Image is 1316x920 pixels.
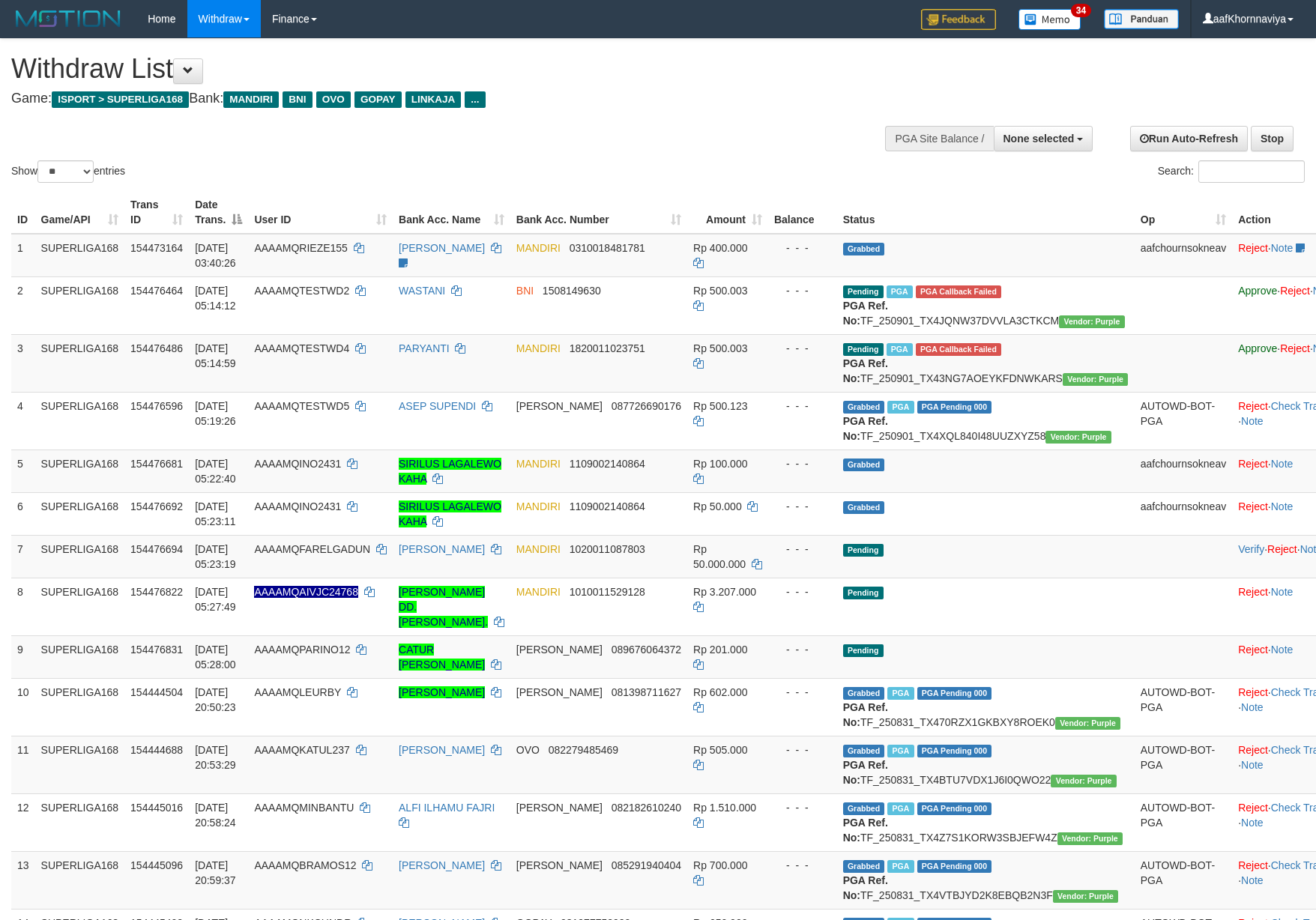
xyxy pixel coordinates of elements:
span: MANDIRI [516,543,561,555]
span: Vendor URL: https://trx4.1velocity.biz [1063,373,1128,386]
span: Copy 089676064372 to clipboard [612,644,681,656]
span: Rp 505.000 [693,744,747,756]
span: [PERSON_NAME] [516,400,603,412]
td: TF_250831_TX4VTBJYD2K8EBQB2N3F [837,851,1135,909]
td: SUPERLIGA168 [35,535,125,578]
b: PGA Ref. No: [843,300,888,327]
span: Vendor URL: https://trx4.1velocity.biz [1053,890,1118,903]
span: 154476822 [130,586,183,598]
span: AAAAMQBRAMOS12 [254,859,356,871]
img: Feedback.jpg [921,9,996,30]
span: PGA Error [916,285,1001,298]
td: TF_250901_TX4XQL840I48UUZXYZ58 [837,392,1135,450]
a: Reject [1238,686,1268,698]
div: - - - [774,642,831,657]
th: Balance [768,191,837,234]
th: Bank Acc. Name: activate to sort column ascending [393,191,510,234]
span: Vendor URL: https://trx4.1velocity.biz [1059,315,1124,328]
span: Rp 700.000 [693,859,747,871]
a: Reject [1238,744,1268,756]
span: AAAAMQINO2431 [254,458,341,470]
div: - - - [774,283,831,298]
span: Rp 400.000 [693,242,747,254]
span: Marked by aafheankoy [887,860,914,873]
b: PGA Ref. No: [843,415,888,442]
span: Pending [843,285,884,298]
span: BNI [516,285,534,297]
a: CATUR [PERSON_NAME] [399,644,485,671]
span: Grabbed [843,802,885,815]
img: panduan.png [1104,9,1179,29]
span: 154444504 [130,686,183,698]
span: Marked by aafheankoy [887,802,914,815]
a: Reject [1238,586,1268,598]
a: Run Auto-Refresh [1130,126,1248,151]
span: Rp 500.123 [693,400,747,412]
td: AUTOWD-BOT-PGA [1135,851,1232,909]
div: - - - [774,240,831,255]
img: MOTION_logo.png [11,7,125,30]
label: Show entries [11,160,125,183]
a: [PERSON_NAME] [399,543,485,555]
span: 154476596 [130,400,183,412]
td: 9 [11,635,35,678]
span: Rp 3.207.000 [693,586,756,598]
span: Vendor URL: https://trx4.1velocity.biz [1057,832,1123,845]
span: Pending [843,343,884,356]
a: Reject [1238,644,1268,656]
span: [PERSON_NAME] [516,802,603,814]
td: 1 [11,234,35,277]
span: Rp 1.510.000 [693,802,756,814]
td: 8 [11,578,35,635]
td: TF_250901_TX4JQNW37DVVLA3CTKCM [837,276,1135,334]
a: SIRILUS LAGALEWO KAHA [399,500,501,527]
span: 154473164 [130,242,183,254]
span: Pending [843,587,884,599]
span: Copy 082279485469 to clipboard [549,744,618,756]
span: Marked by aafmaleo [887,343,913,356]
a: Note [1271,458,1294,470]
td: SUPERLIGA168 [35,234,125,277]
a: [PERSON_NAME] [399,859,485,871]
a: Reject [1280,342,1310,354]
span: AAAAMQTESTWD5 [254,400,349,412]
span: 154445016 [130,802,183,814]
td: TF_250831_TX470RZX1GKBXY8ROEK0 [837,678,1135,736]
span: Copy 1820011023751 to clipboard [570,342,645,354]
span: 34 [1071,4,1091,17]
span: 154476692 [130,500,183,512]
span: AAAAMQMINBANTU [254,802,354,814]
b: PGA Ref. No: [843,701,888,728]
span: [DATE] 03:40:26 [195,242,236,269]
th: Status [837,191,1135,234]
span: Rp 50.000.000 [693,543,746,570]
span: AAAAMQFARELGADUN [254,543,370,555]
div: - - - [774,542,831,557]
td: TF_250831_TX4BTU7VDX1J6I0QWO22 [837,736,1135,793]
span: PGA Pending [917,401,992,414]
a: Verify [1238,543,1264,555]
span: Copy 081398711627 to clipboard [612,686,681,698]
span: [DATE] 20:59:37 [195,859,236,886]
td: aafchournsokneav [1135,450,1232,492]
span: Pending [843,644,884,657]
td: SUPERLIGA168 [35,276,125,334]
a: Note [1271,644,1294,656]
a: ASEP SUPENDI [399,400,476,412]
span: Marked by aafmaleo [887,285,913,298]
a: Reject [1238,859,1268,871]
a: Approve [1238,285,1277,297]
div: PGA Site Balance / [885,126,993,151]
span: Rp 500.003 [693,285,747,297]
span: MANDIRI [516,500,561,512]
span: Vendor URL: https://trx4.1velocity.biz [1045,431,1111,444]
td: SUPERLIGA168 [35,578,125,635]
input: Search: [1198,160,1305,183]
td: aafchournsokneav [1135,234,1232,277]
b: PGA Ref. No: [843,357,888,384]
a: Note [1241,701,1264,713]
span: None selected [1003,133,1075,145]
span: Rp 500.003 [693,342,747,354]
span: Copy 087726690176 to clipboard [612,400,681,412]
a: Approve [1238,342,1277,354]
